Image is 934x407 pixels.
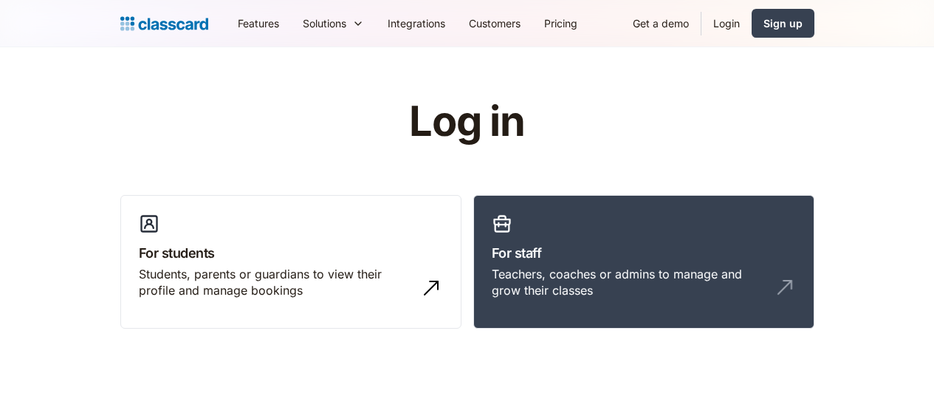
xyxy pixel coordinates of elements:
[291,7,376,40] div: Solutions
[752,9,814,38] a: Sign up
[303,16,346,31] div: Solutions
[532,7,589,40] a: Pricing
[120,13,208,34] a: Logo
[492,266,766,299] div: Teachers, coaches or admins to manage and grow their classes
[621,7,701,40] a: Get a demo
[139,243,443,263] h3: For students
[120,195,461,329] a: For studentsStudents, parents or guardians to view their profile and manage bookings
[701,7,752,40] a: Login
[457,7,532,40] a: Customers
[763,16,803,31] div: Sign up
[226,7,291,40] a: Features
[376,7,457,40] a: Integrations
[233,99,701,145] h1: Log in
[139,266,413,299] div: Students, parents or guardians to view their profile and manage bookings
[473,195,814,329] a: For staffTeachers, coaches or admins to manage and grow their classes
[492,243,796,263] h3: For staff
